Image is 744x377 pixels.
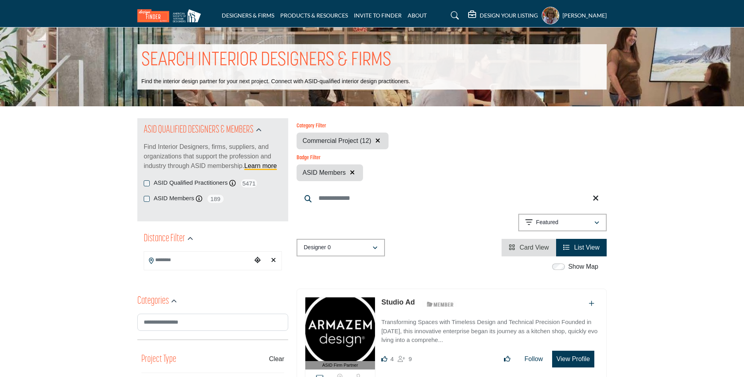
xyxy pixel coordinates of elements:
[519,244,549,251] span: Card View
[568,262,598,272] label: Show Map
[398,354,412,364] div: Followers
[154,194,194,203] label: ASID Members
[141,352,176,367] button: Project Type
[391,356,394,362] span: 4
[137,294,169,309] h2: Categories
[222,12,274,19] a: DESIGNERS & FIRMS
[305,297,375,369] a: ASID Firm Partner
[144,180,150,186] input: ASID Qualified Practitioners checkbox
[144,142,282,171] p: Find Interior Designers, firms, suppliers, and organizations that support the profession and indu...
[144,232,185,246] h2: Distance Filter
[443,9,464,22] a: Search
[381,298,415,306] a: Studio Ad
[552,351,594,367] button: View Profile
[303,137,371,144] span: Commercial Project (12)
[252,252,264,269] div: Choose your current location
[280,12,348,19] a: PRODUCTS & RESOURCES
[589,300,594,307] a: Add To List
[536,219,558,227] p: Featured
[144,123,254,137] h2: ASID QUALIFIED DESIGNERS & MEMBERS
[499,351,516,367] button: Like listing
[519,351,548,367] button: Follow
[297,123,389,130] h6: Category Filter
[381,313,598,345] a: Transforming Spaces with Timeless Design and Technical Precision Founded in [DATE], this innovati...
[269,354,284,364] buton: Clear
[563,244,599,251] a: View List
[408,356,412,362] span: 9
[468,11,538,20] div: DESIGN YOUR LISTING
[542,7,559,24] button: Show hide supplier dropdown
[381,318,598,345] p: Transforming Spaces with Timeless Design and Technical Precision Founded in [DATE], this innovati...
[244,162,277,169] a: Learn more
[556,239,607,256] li: List View
[408,12,427,19] a: ABOUT
[305,297,375,361] img: Studio Ad
[240,178,258,188] span: 5471
[137,9,205,22] img: Site Logo
[297,155,363,162] h6: Badge Filter
[141,78,410,86] p: Find the interior design partner for your next project. Connect with ASID-qualified interior desi...
[304,244,331,252] p: Designer 0
[381,297,415,308] p: Studio Ad
[322,362,358,369] span: ASID Firm Partner
[268,252,279,269] div: Clear search location
[297,239,385,256] button: Designer 0
[154,178,228,188] label: ASID Qualified Practitioners
[144,196,150,202] input: Selected ASID Members checkbox
[141,48,391,73] h1: SEARCH INTERIOR DESIGNERS & FIRMS
[137,314,288,331] input: Search Category
[354,12,402,19] a: INVITE TO FINDER
[562,12,607,20] h5: [PERSON_NAME]
[144,252,252,268] input: Search Location
[207,194,225,204] span: 189
[422,299,458,309] img: ASID Members Badge Icon
[480,12,538,19] h5: DESIGN YOUR LISTING
[502,239,556,256] li: Card View
[574,244,599,251] span: List View
[381,356,387,362] i: Likes
[518,214,607,231] button: Featured
[509,244,549,251] a: View Card
[303,168,346,178] span: ASID Members
[297,189,607,208] input: Search Keyword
